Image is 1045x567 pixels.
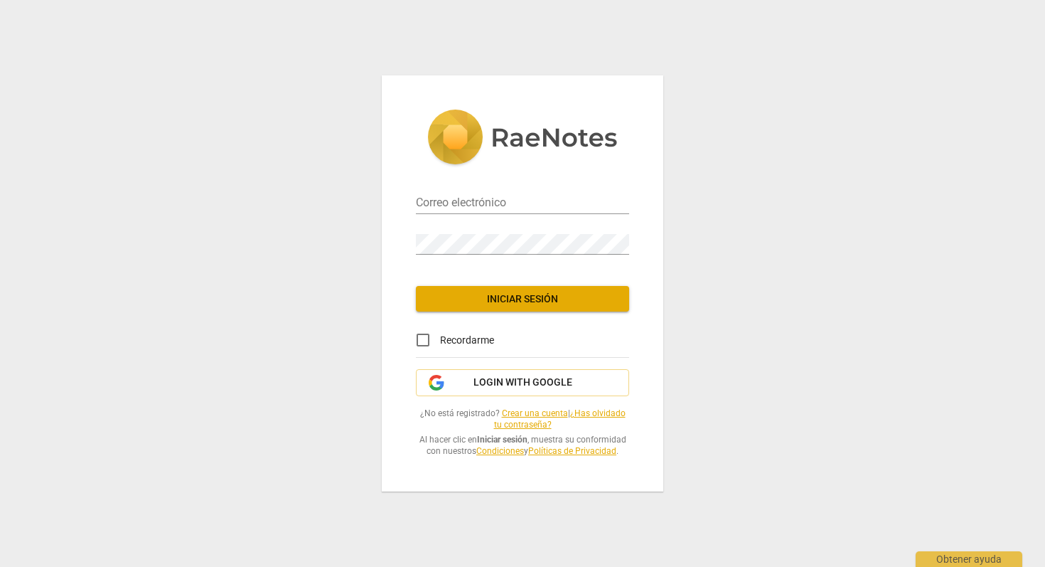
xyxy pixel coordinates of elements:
div: Obtener ayuda [916,551,1022,567]
span: Iniciar sesión [427,292,618,307]
a: Políticas de Privacidad [528,446,616,456]
img: 5ac2273c67554f335776073100b6d88f.svg [427,110,618,168]
b: Iniciar sesión [477,435,527,445]
a: ¿Has olvidado tu contraseña? [494,408,626,430]
span: Al hacer clic en , muestra su conformidad con nuestros y . [416,434,629,457]
button: Iniciar sesión [416,286,629,312]
span: ¿No está registrado? | [416,408,629,431]
a: Crear una cuenta [502,408,568,418]
span: Login with Google [473,376,572,390]
a: Condiciones [476,446,524,456]
span: Recordarme [440,333,494,348]
button: Login with Google [416,369,629,396]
